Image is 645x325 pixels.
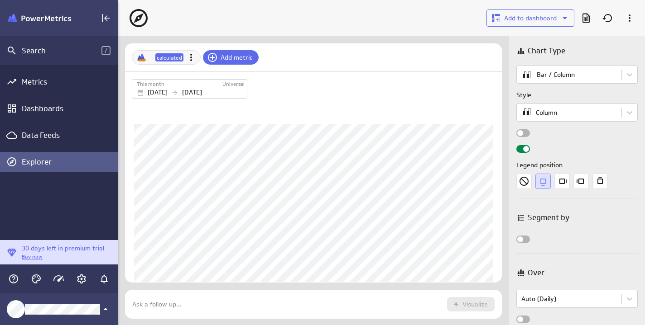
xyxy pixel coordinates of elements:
p: 30 days left in premium trial [22,244,104,253]
button: Visualize [447,297,495,311]
img: Klipfolio_Sample.png [137,53,146,62]
div: Add to dashboard [481,9,574,27]
div: This monthUniversal[DATE][DATE] [132,79,247,99]
div: Download visualization data as CSV [578,10,594,26]
div: Left [573,174,589,189]
div: Widget Properties [509,36,645,325]
svg: Themes [31,273,42,284]
button: Add metric [203,50,259,65]
label: This month [137,80,164,88]
label: Legend position [516,160,638,170]
div: Change aggregation for Revenue Growth Rate [155,53,183,61]
div: Filters [132,79,497,99]
div: Themes [29,271,44,287]
div: Select a different metric [132,53,183,62]
p: Over [528,267,544,278]
div: Change aggregation for Revenue Growth Rate [154,53,183,61]
div: Help & PowerMetrics Assistant [6,271,21,287]
img: Klipfolio PowerMetrics Banner [8,14,71,23]
div: Account and settings [74,271,89,287]
p: Segment by [528,212,569,223]
div: More actions [622,10,637,26]
div: Dashboards [22,104,96,113]
div: Metrics [22,77,96,87]
div: Reset Explorer and remove all metrics and settings [600,10,616,26]
div: Notifications [96,271,112,287]
div: Metric actions [186,52,197,63]
p: [DATE] [148,88,168,97]
div: Aug 01 2025 to Aug 31 2025 Universal (GMT-0:00) [132,79,247,99]
div: Bottom [535,174,551,189]
svg: Usage [53,273,64,284]
div: Collapse [98,10,114,26]
div: Right [554,174,570,189]
label: Style [516,90,638,100]
span: Visualize [462,300,488,308]
p: Chart Type [528,45,565,57]
p: [DATE] [182,88,202,97]
span: Add to dashboard [504,14,557,22]
div: Data Feeds [22,130,96,140]
svg: Account and settings [76,273,87,284]
div: Explorer [22,157,116,167]
div: Auto (Daily) [521,295,556,303]
button: Add to dashboard [486,9,574,27]
span: / [101,46,111,55]
label: Universal [222,80,245,88]
div: Top [592,174,608,189]
span: Add metrics to Explorer [203,50,259,67]
span: Add metric [221,53,253,61]
div: Search [22,46,101,56]
div: None [516,174,532,189]
p: Buy now [22,253,104,261]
